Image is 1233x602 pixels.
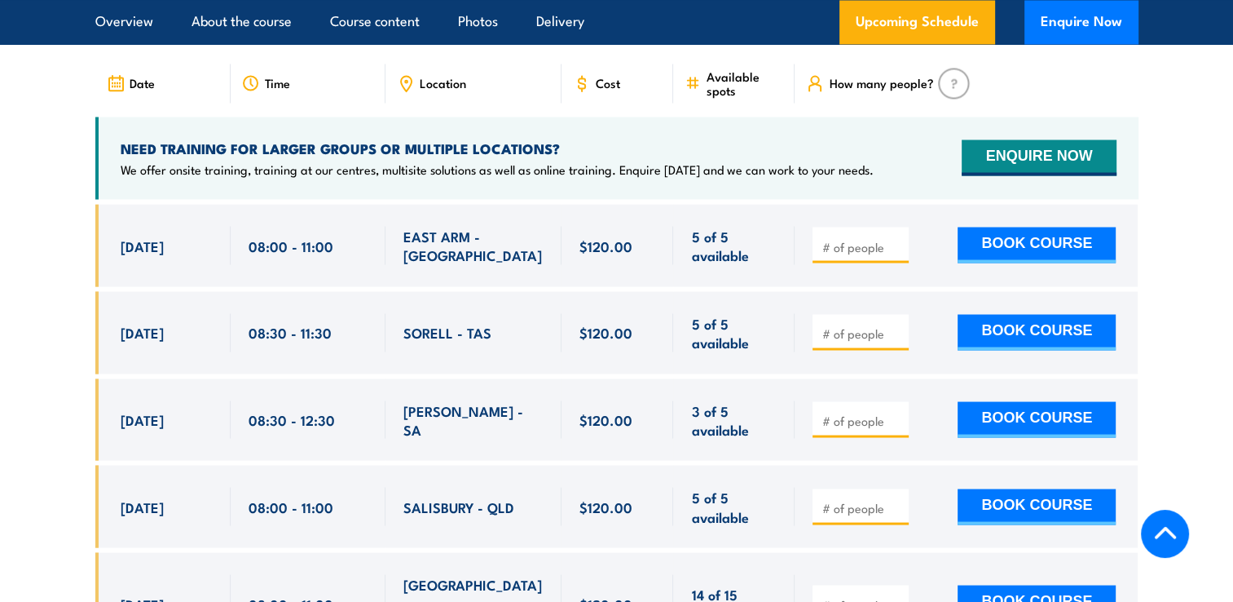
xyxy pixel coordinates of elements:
span: SALISBURY - QLD [403,497,514,516]
button: BOOK COURSE [958,227,1116,263]
span: SORELL - TAS [403,322,491,341]
input: # of people [821,238,903,255]
p: We offer onsite training, training at our centres, multisite solutions as well as online training... [121,161,874,177]
span: 5 of 5 available [691,487,777,525]
span: 08:30 - 11:30 [249,322,332,341]
span: 08:00 - 11:00 [249,236,333,255]
input: # of people [821,325,903,341]
span: [DATE] [121,236,164,255]
span: Location [420,76,466,90]
span: [DATE] [121,497,164,516]
h4: NEED TRAINING FOR LARGER GROUPS OR MULTIPLE LOCATIONS? [121,139,874,157]
span: 08:00 - 11:00 [249,497,333,516]
span: $120.00 [579,322,632,341]
span: Cost [596,76,620,90]
button: BOOK COURSE [958,314,1116,350]
span: [PERSON_NAME] - SA [403,401,544,439]
span: Available spots [706,69,783,97]
span: $120.00 [579,497,632,516]
span: $120.00 [579,409,632,428]
input: # of people [821,499,903,516]
span: [DATE] [121,322,164,341]
span: 5 of 5 available [691,313,777,352]
span: $120.00 [579,236,632,255]
input: # of people [821,412,903,428]
button: ENQUIRE NOW [962,139,1116,175]
span: 3 of 5 available [691,401,777,439]
span: Time [265,76,290,90]
span: Date [130,76,155,90]
button: BOOK COURSE [958,489,1116,525]
button: BOOK COURSE [958,401,1116,437]
span: 5 of 5 available [691,226,777,264]
span: How many people? [829,76,933,90]
span: 08:30 - 12:30 [249,409,335,428]
span: EAST ARM - [GEOGRAPHIC_DATA] [403,226,544,264]
span: [DATE] [121,409,164,428]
